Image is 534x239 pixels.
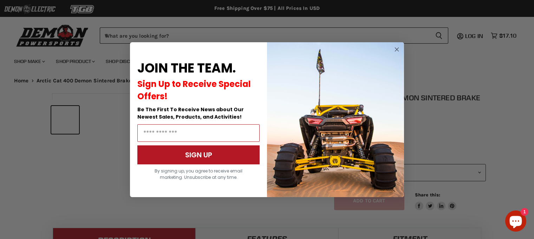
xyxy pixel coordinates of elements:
[137,106,244,120] span: Be The First To Receive News about Our Newest Sales, Products, and Activities!
[267,42,404,197] img: a9095488-b6e7-41ba-879d-588abfab540b.jpeg
[503,210,528,233] inbox-online-store-chat: Shopify online store chat
[137,78,251,102] span: Sign Up to Receive Special Offers!
[137,145,260,164] button: SIGN UP
[155,168,242,180] span: By signing up, you agree to receive email marketing. Unsubscribe at any time.
[137,59,236,77] span: JOIN THE TEAM.
[392,45,401,54] button: Close dialog
[137,124,260,142] input: Email Address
